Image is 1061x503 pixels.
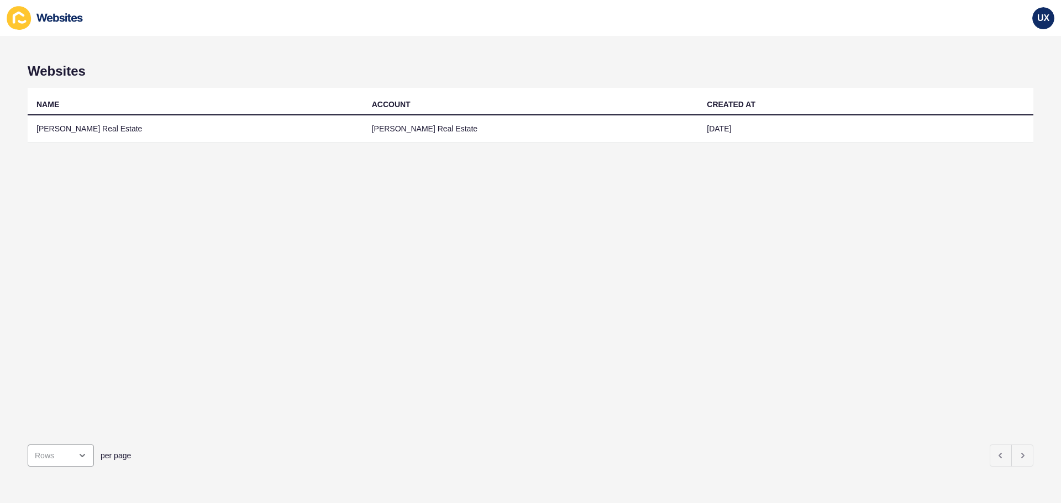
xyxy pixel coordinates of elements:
[28,63,1033,79] h1: Websites
[363,115,698,142] td: [PERSON_NAME] Real Estate
[36,99,59,110] div: NAME
[698,115,1033,142] td: [DATE]
[28,115,363,142] td: [PERSON_NAME] Real Estate
[101,450,131,461] span: per page
[1037,13,1049,24] span: UX
[372,99,411,110] div: ACCOUNT
[707,99,755,110] div: CREATED AT
[28,444,94,467] div: open menu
